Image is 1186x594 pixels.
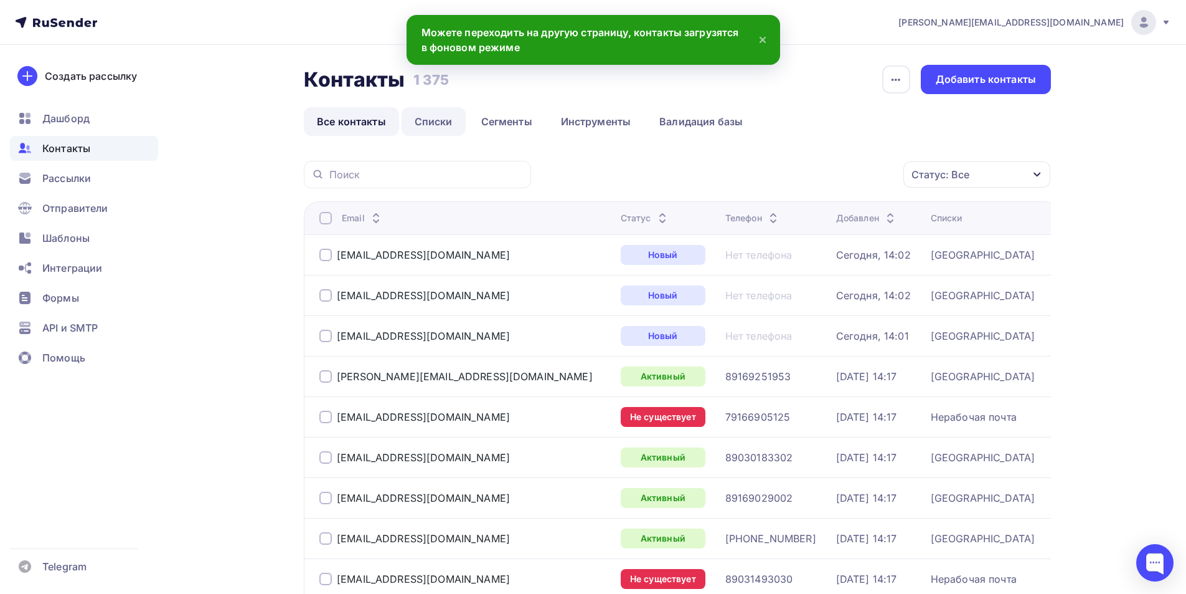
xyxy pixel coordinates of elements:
a: [EMAIL_ADDRESS][DOMAIN_NAME] [337,289,510,302]
a: [GEOGRAPHIC_DATA] [931,330,1035,342]
div: Не существует [621,569,705,589]
div: [DATE] 14:17 [836,573,897,585]
a: Списки [402,107,466,136]
div: Создать рассылку [45,69,137,84]
div: [DATE] 14:17 [836,411,897,423]
a: Не существует [621,407,705,427]
h2: Контакты [304,67,405,92]
a: Активный [621,488,705,508]
a: [EMAIL_ADDRESS][DOMAIN_NAME] [337,532,510,545]
div: Новый [621,285,705,305]
a: Новый [621,326,705,346]
div: 89031493030 [725,573,793,585]
a: [DATE] 14:17 [836,532,897,545]
a: Инструменты [548,107,644,136]
a: 89030183302 [725,451,793,464]
span: Помощь [42,350,85,365]
span: Интеграции [42,261,102,275]
a: Новый [621,245,705,265]
a: [PERSON_NAME][EMAIL_ADDRESS][DOMAIN_NAME] [337,370,593,383]
div: [GEOGRAPHIC_DATA] [931,492,1035,504]
a: Формы [10,285,158,310]
a: Контакты [10,136,158,161]
div: [DATE] 14:17 [836,370,897,383]
a: Нерабочая почта [931,411,1017,423]
a: 89169251953 [725,370,791,383]
a: [PERSON_NAME][EMAIL_ADDRESS][DOMAIN_NAME] [898,10,1171,35]
a: [EMAIL_ADDRESS][DOMAIN_NAME] [337,249,510,261]
a: Валидация базы [646,107,756,136]
a: Нет телефона [725,249,793,261]
a: [DATE] 14:17 [836,451,897,464]
div: Нет телефона [725,330,793,342]
a: [EMAIL_ADDRESS][DOMAIN_NAME] [337,451,510,464]
h3: 1 375 [413,71,449,89]
a: [EMAIL_ADDRESS][DOMAIN_NAME] [337,573,510,585]
div: [DATE] 14:17 [836,492,897,504]
div: [GEOGRAPHIC_DATA] [931,532,1035,545]
a: Активный [621,529,705,548]
a: [GEOGRAPHIC_DATA] [931,451,1035,464]
a: Рассылки [10,166,158,191]
a: Нет телефона [725,289,793,302]
a: [EMAIL_ADDRESS][DOMAIN_NAME] [337,330,510,342]
div: Телефон [725,212,781,224]
a: Активный [621,366,705,386]
div: Статус [621,212,670,224]
div: Добавить контакты [936,72,1036,87]
button: Статус: Все [903,161,1051,188]
div: Сегодня, 14:02 [836,249,911,261]
a: [GEOGRAPHIC_DATA] [931,289,1035,302]
a: [GEOGRAPHIC_DATA] [931,249,1035,261]
a: [PHONE_NUMBER] [725,532,816,545]
span: Шаблоны [42,231,90,246]
a: [EMAIL_ADDRESS][DOMAIN_NAME] [337,411,510,423]
span: Контакты [42,141,90,156]
a: Сегодня, 14:01 [836,330,909,342]
a: 89169029002 [725,492,793,504]
a: Нерабочая почта [931,573,1017,585]
a: [EMAIL_ADDRESS][DOMAIN_NAME] [337,492,510,504]
a: Сегодня, 14:02 [836,289,911,302]
a: Активный [621,448,705,467]
a: Дашборд [10,106,158,131]
div: [GEOGRAPHIC_DATA] [931,370,1035,383]
a: Все контакты [304,107,399,136]
span: Рассылки [42,171,91,186]
input: Поиск [329,168,524,181]
a: 79166905125 [725,411,791,423]
div: Добавлен [836,212,898,224]
span: Telegram [42,559,87,574]
span: Формы [42,290,79,305]
a: Сегменты [468,107,545,136]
